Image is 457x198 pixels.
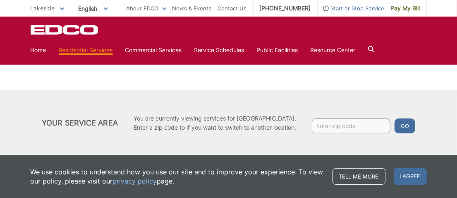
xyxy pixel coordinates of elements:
[31,25,99,35] a: EDCD logo. Return to the homepage.
[31,46,46,55] a: Home
[42,118,118,128] h2: Your Service Area
[218,4,247,13] a: Contact Us
[391,4,420,13] span: Pay My Bill
[113,176,157,186] a: privacy policy
[395,118,415,133] button: Go
[394,168,427,185] span: I agree
[134,114,296,132] p: You are currently viewing services for [GEOGRAPHIC_DATA]. Enter a zip code to if you want to swit...
[31,5,55,12] span: Lakeside
[59,46,113,55] a: Residential Services
[72,2,114,15] span: English
[172,4,212,13] a: News & Events
[31,167,324,186] p: We use cookies to understand how you use our site and to improve your experience. To view our pol...
[257,46,298,55] a: Public Facilities
[312,118,390,133] input: Enter zip code
[311,46,356,55] a: Resource Center
[333,168,385,185] a: Tell me more
[194,46,244,55] a: Service Schedules
[125,46,182,55] a: Commercial Services
[127,4,166,13] a: About EDCO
